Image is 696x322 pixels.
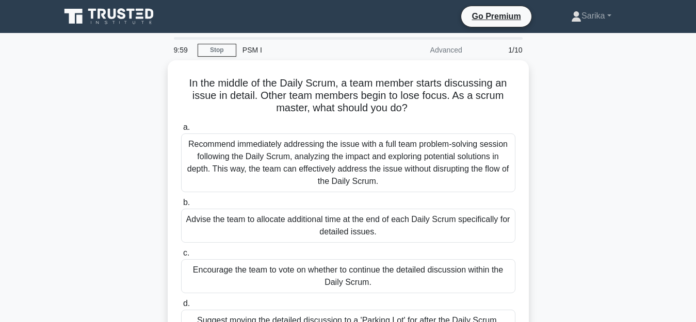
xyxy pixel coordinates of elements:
[236,40,378,60] div: PSM I
[181,133,515,192] div: Recommend immediately addressing the issue with a full team problem-solving session following the...
[181,209,515,243] div: Advise the team to allocate additional time at the end of each Daily Scrum specifically for detai...
[183,299,190,308] span: d.
[180,77,516,115] h5: In the middle of the Daily Scrum, a team member starts discussing an issue in detail. Other team ...
[468,40,529,60] div: 1/10
[181,259,515,293] div: Encourage the team to vote on whether to continue the detailed discussion within the Daily Scrum.
[183,123,190,131] span: a.
[168,40,198,60] div: 9:59
[546,6,636,26] a: Sarika
[183,248,189,257] span: c.
[465,10,527,23] a: Go Premium
[198,44,236,57] a: Stop
[378,40,468,60] div: Advanced
[183,198,190,207] span: b.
